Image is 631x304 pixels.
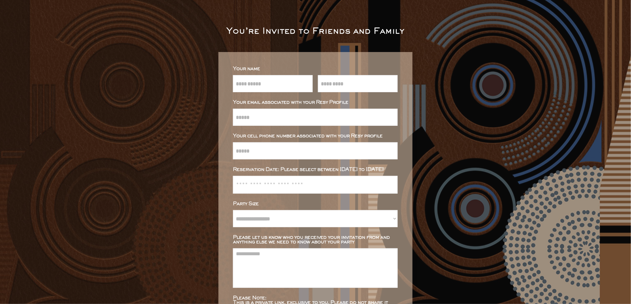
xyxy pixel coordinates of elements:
div: Your email associated with your Resy Profile [233,100,398,105]
div: Your name [233,67,398,71]
div: You’re Invited to Friends and Family [227,28,405,36]
div: Party Size [233,202,398,206]
div: Your cell phone number associated with your Resy profile [233,134,398,138]
div: Please let us know who you received your invitation from and anything else we need to know about ... [233,235,398,244]
div: Reservation Date: Please select between [DATE] to [DATE] [233,167,398,172]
